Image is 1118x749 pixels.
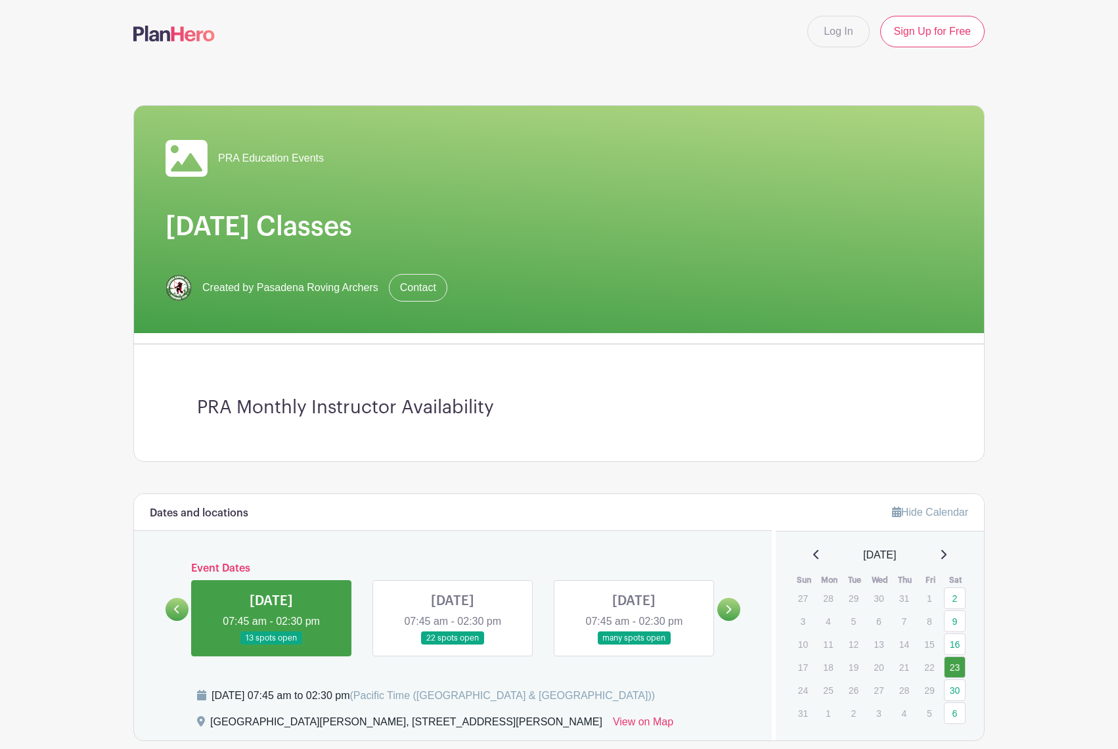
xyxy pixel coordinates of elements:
[868,634,889,654] p: 13
[944,656,966,678] a: 23
[166,275,192,301] img: 66f2d46b4c10d30b091a0621_Mask%20group.png
[892,507,968,518] a: Hide Calendar
[944,633,966,655] a: 16
[943,574,969,587] th: Sat
[197,397,921,419] h3: PRA Monthly Instructor Availability
[944,702,966,724] a: 6
[349,690,655,701] span: (Pacific Time ([GEOGRAPHIC_DATA] & [GEOGRAPHIC_DATA]))
[817,680,839,700] p: 25
[944,679,966,701] a: 30
[918,703,940,723] p: 5
[792,634,814,654] p: 10
[843,588,864,608] p: 29
[389,274,447,302] a: Contact
[166,211,952,242] h1: [DATE] Classes
[918,574,943,587] th: Fri
[918,588,940,608] p: 1
[868,703,889,723] p: 3
[868,588,889,608] p: 30
[868,657,889,677] p: 20
[843,634,864,654] p: 12
[792,680,814,700] p: 24
[843,657,864,677] p: 19
[893,574,918,587] th: Thu
[944,610,966,632] a: 9
[944,587,966,609] a: 2
[918,611,940,631] p: 8
[893,657,915,677] p: 21
[893,634,915,654] p: 14
[893,611,915,631] p: 7
[792,657,814,677] p: 17
[893,680,915,700] p: 28
[817,703,839,723] p: 1
[202,280,378,296] span: Created by Pasadena Roving Archers
[918,680,940,700] p: 29
[817,634,839,654] p: 11
[868,611,889,631] p: 6
[843,680,864,700] p: 26
[842,574,868,587] th: Tue
[189,562,717,575] h6: Event Dates
[807,16,869,47] a: Log In
[918,657,940,677] p: 22
[893,588,915,608] p: 31
[843,611,864,631] p: 5
[817,588,839,608] p: 28
[210,714,602,735] div: [GEOGRAPHIC_DATA][PERSON_NAME], [STREET_ADDRESS][PERSON_NAME]
[792,574,817,587] th: Sun
[843,703,864,723] p: 2
[150,507,248,520] h6: Dates and locations
[792,703,814,723] p: 31
[212,688,655,704] div: [DATE] 07:45 am to 02:30 pm
[880,16,985,47] a: Sign Up for Free
[863,547,896,563] span: [DATE]
[792,588,814,608] p: 27
[218,150,324,166] span: PRA Education Events
[133,26,215,41] img: logo-507f7623f17ff9eddc593b1ce0a138ce2505c220e1c5a4e2b4648c50719b7d32.svg
[817,611,839,631] p: 4
[893,703,915,723] p: 4
[816,574,842,587] th: Mon
[817,657,839,677] p: 18
[613,714,673,735] a: View on Map
[918,634,940,654] p: 15
[792,611,814,631] p: 3
[868,680,889,700] p: 27
[867,574,893,587] th: Wed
